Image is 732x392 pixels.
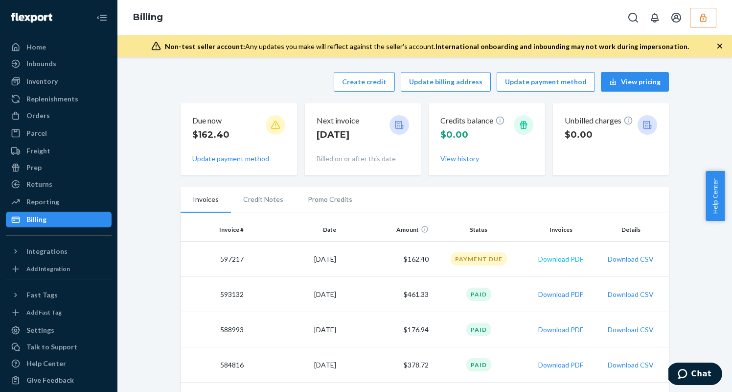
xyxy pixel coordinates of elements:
[608,254,654,264] button: Download CSV
[181,218,248,242] th: Invoice #
[6,212,112,227] a: Billing
[317,154,410,164] p: Billed on or after this date
[248,242,340,277] td: [DATE]
[192,115,229,126] p: Due now
[6,372,112,388] button: Give Feedback
[6,322,112,338] a: Settings
[317,128,359,141] p: [DATE]
[26,128,47,138] div: Parcel
[26,375,74,385] div: Give Feedback
[6,356,112,371] a: Help Center
[6,244,112,259] button: Integrations
[668,363,722,387] iframe: Opens a widget where you can chat to one of our agents
[26,215,46,224] div: Billing
[26,290,58,300] div: Fast Tags
[6,125,112,141] a: Parcel
[623,8,643,27] button: Open Search Box
[601,72,669,92] button: View pricing
[340,312,433,347] td: $176.94
[192,154,269,164] button: Update payment method
[26,179,52,189] div: Returns
[181,277,248,312] td: 593132
[340,277,433,312] td: $461.33
[666,8,686,27] button: Open account menu
[26,359,66,368] div: Help Center
[401,72,491,92] button: Update billing address
[6,56,112,72] a: Inbounds
[645,8,664,27] button: Open notifications
[26,342,77,352] div: Talk to Support
[6,287,112,303] button: Fast Tags
[565,128,633,141] p: $0.00
[340,218,433,242] th: Amount
[538,325,583,335] button: Download PDF
[334,72,395,92] button: Create credit
[6,143,112,159] a: Freight
[435,42,689,50] span: International onboarding and inbounding may not work during impersonation.
[248,347,340,383] td: [DATE]
[538,254,583,264] button: Download PDF
[6,339,112,355] button: Talk to Support
[440,129,468,140] span: $0.00
[608,360,654,370] button: Download CSV
[11,13,52,23] img: Flexport logo
[26,59,56,69] div: Inbounds
[6,91,112,107] a: Replenishments
[6,194,112,210] a: Reporting
[192,128,229,141] p: $162.40
[440,115,505,126] p: Credits balance
[340,347,433,383] td: $378.72
[296,187,365,212] li: Promo Credits
[26,246,68,256] div: Integrations
[165,42,245,50] span: Non-test seller account:
[6,263,112,275] a: Add Integration
[433,218,525,242] th: Status
[26,94,78,104] div: Replenishments
[26,146,50,156] div: Freight
[6,307,112,318] a: Add Fast Tag
[6,108,112,123] a: Orders
[26,308,62,317] div: Add Fast Tag
[466,288,491,301] div: Paid
[181,312,248,347] td: 588993
[26,111,50,121] div: Orders
[538,290,583,299] button: Download PDF
[231,187,296,212] li: Credit Notes
[6,176,112,192] a: Returns
[597,218,669,242] th: Details
[497,72,595,92] button: Update payment method
[6,73,112,89] a: Inventory
[26,42,46,52] div: Home
[181,242,248,277] td: 597217
[6,39,112,55] a: Home
[317,115,359,126] p: Next invoice
[125,3,171,32] ol: breadcrumbs
[26,76,58,86] div: Inventory
[26,325,54,335] div: Settings
[26,265,70,273] div: Add Integration
[181,187,231,213] li: Invoices
[466,323,491,336] div: Paid
[92,8,112,27] button: Close Navigation
[181,347,248,383] td: 584816
[538,360,583,370] button: Download PDF
[340,242,433,277] td: $162.40
[451,252,507,266] div: Payment Due
[165,42,689,51] div: Any updates you make will reflect against the seller's account.
[525,218,597,242] th: Invoices
[608,325,654,335] button: Download CSV
[133,12,163,23] a: Billing
[6,160,112,175] a: Prep
[26,197,59,207] div: Reporting
[248,277,340,312] td: [DATE]
[248,218,340,242] th: Date
[466,358,491,371] div: Paid
[248,312,340,347] td: [DATE]
[440,154,479,164] button: View history
[608,290,654,299] button: Download CSV
[565,115,633,126] p: Unbilled charges
[706,171,725,221] button: Help Center
[26,163,42,172] div: Prep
